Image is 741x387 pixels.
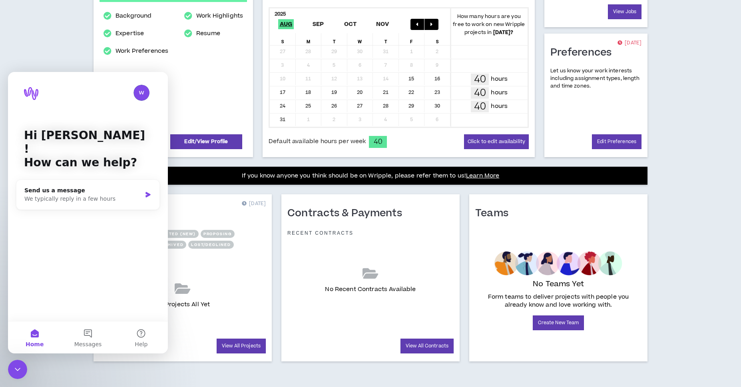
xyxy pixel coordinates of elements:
a: Create New Team [533,315,584,330]
span: Messages [66,269,94,275]
div: S [270,33,296,45]
b: [DATE] ? [493,29,514,36]
span: Home [18,269,36,275]
p: Recent Contracts [287,230,354,236]
span: Oct [343,19,359,29]
a: Background [116,11,151,21]
span: Aug [278,19,294,29]
button: Proposing [201,230,235,238]
p: hours [491,88,508,97]
span: Nov [374,19,391,29]
div: Send us a message [16,114,133,123]
p: [DATE] [242,200,266,208]
a: Work Preferences [116,46,168,56]
a: Edit Preferences [592,134,641,149]
a: Work Highlights [196,11,243,21]
h1: Preferences [550,46,618,59]
a: View Jobs [608,4,641,19]
b: 2025 [275,10,286,18]
p: Form teams to deliver projects with people you already know and love working with. [478,293,638,309]
a: Expertise [116,29,144,38]
img: empty [494,251,622,275]
p: How many hours are you free to work on new Wripple projects in [450,12,528,36]
div: M [296,33,322,45]
h1: Teams [475,207,514,220]
p: No Projects All Yet [155,300,210,309]
p: hours [491,102,508,111]
div: We typically reply in a few hours [16,123,133,131]
div: F [399,33,425,45]
div: W [347,33,373,45]
button: Lost/Declined [188,241,233,249]
a: Edit/View Profile [170,134,242,149]
span: Help [127,269,139,275]
button: Invited (new) [155,230,198,238]
h1: Contracts & Payments [287,207,408,220]
p: [DATE] [617,39,641,47]
p: How can we help? [16,84,144,98]
p: No Teams Yet [533,279,584,290]
span: Default available hours per week [269,137,366,146]
p: hours [491,75,508,84]
p: If you know anyone you think should be on Wripple, please refer them to us! [242,171,500,181]
iframe: Intercom live chat [8,72,168,353]
a: View All Contracts [400,339,454,353]
iframe: Intercom live chat [8,360,27,379]
a: Resume [196,29,220,38]
p: No Recent Contracts Available [325,285,416,294]
div: S [424,33,450,45]
button: Messages [53,249,106,281]
a: Learn More [466,172,499,180]
div: Send us a messageWe typically reply in a few hours [8,108,152,138]
button: Help [107,249,160,281]
div: T [321,33,347,45]
button: Click to edit availability [464,134,529,149]
p: Let us know your work interests including assignment types, length and time zones. [550,67,641,90]
span: Sep [311,19,326,29]
a: View All Projects [217,339,266,353]
div: T [373,33,399,45]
